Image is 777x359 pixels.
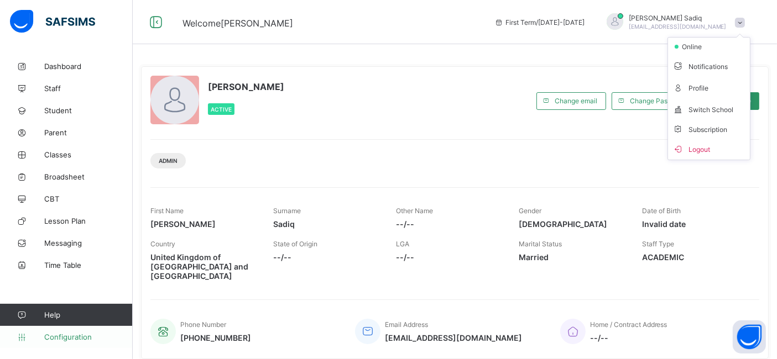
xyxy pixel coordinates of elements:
span: Change Password [630,97,686,105]
span: Help [44,310,132,319]
span: Staff Type [642,240,674,248]
span: United Kingdom of [GEOGRAPHIC_DATA] and [GEOGRAPHIC_DATA] [150,252,257,281]
span: [PERSON_NAME] Sadiq [629,14,727,22]
span: session/term information [494,18,585,27]
span: Admin [159,157,178,164]
li: dropdown-list-item-null-6 [668,120,750,138]
span: Invalid date [642,219,748,229]
span: First Name [150,207,184,215]
span: Other Name [396,207,433,215]
span: Profile [672,81,745,94]
span: [DEMOGRAPHIC_DATA] [519,219,625,229]
span: Configuration [44,332,132,341]
span: Gender [519,207,542,215]
span: Dashboard [44,62,133,71]
span: Switch School [672,103,745,115]
span: Messaging [44,239,133,247]
span: --/-- [396,252,502,262]
span: Surname [273,207,301,215]
span: Broadsheet [44,172,133,181]
span: --/-- [396,219,502,229]
li: dropdown-list-item-text-3 [668,55,750,77]
span: CBT [44,194,133,203]
span: Married [519,252,625,262]
button: Open asap [733,320,766,353]
span: Student [44,106,133,115]
li: dropdown-list-item-text-5 [668,98,750,120]
span: Phone Number [180,320,226,329]
span: Subscription [672,125,728,134]
span: Lesson Plan [44,217,133,225]
span: --/-- [590,333,668,342]
span: Parent [44,128,133,137]
span: Active [211,106,232,113]
span: Home / Contract Address [590,320,668,329]
span: [PERSON_NAME] [208,81,284,92]
span: Date of Birth [642,207,681,215]
div: AbubakarSadiq [596,13,750,31]
span: State of Origin [273,240,317,248]
span: Staff [44,84,133,93]
span: [EMAIL_ADDRESS][DOMAIN_NAME] [385,333,522,342]
span: Country [150,240,175,248]
span: Email Address [385,320,428,329]
span: LGA [396,240,409,248]
span: Welcome [PERSON_NAME] [182,18,293,29]
span: Change email [555,97,597,105]
span: Marital Status [519,240,562,248]
span: Classes [44,150,133,159]
span: [PHONE_NUMBER] [180,333,251,342]
span: Sadiq [273,219,379,229]
li: dropdown-list-item-null-2 [668,38,750,55]
span: online [681,43,709,51]
img: safsims [10,10,95,33]
span: Notifications [672,60,745,72]
span: Logout [672,142,745,155]
span: [PERSON_NAME] [150,219,257,229]
span: Time Table [44,261,133,270]
span: --/-- [273,252,379,262]
span: ACADEMIC [642,252,748,262]
li: dropdown-list-item-text-4 [668,77,750,98]
span: [EMAIL_ADDRESS][DOMAIN_NAME] [629,23,727,30]
li: dropdown-list-item-buttom-7 [668,138,750,160]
